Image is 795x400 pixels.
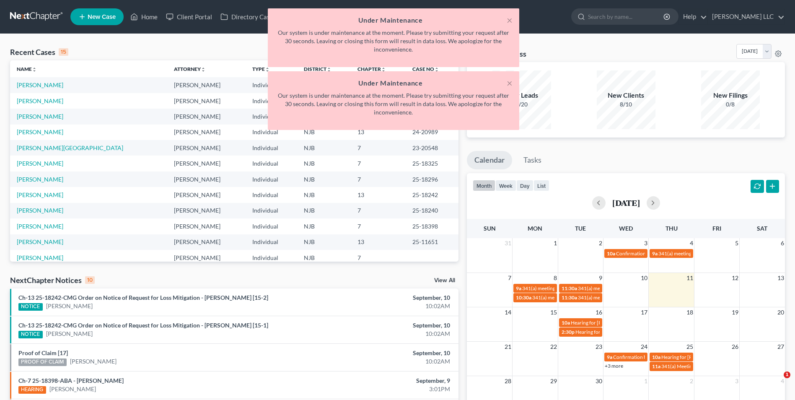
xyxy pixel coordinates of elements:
td: NJB [297,171,351,187]
button: × [507,78,513,88]
span: Confirmation hearing for [PERSON_NAME] [616,250,711,257]
span: 9 [598,273,603,283]
td: 7 [351,203,406,218]
td: [PERSON_NAME] [167,218,246,234]
a: [PERSON_NAME] [17,254,63,261]
span: 19 [731,307,739,317]
td: 25-18398 [406,218,458,234]
span: 11a [652,363,660,369]
td: NJB [297,156,351,171]
td: NJB [297,250,351,265]
span: 24 [640,342,648,352]
a: +3 more [605,363,623,369]
span: 16 [595,307,603,317]
td: 7 [351,171,406,187]
td: [PERSON_NAME] [167,156,246,171]
h2: [DATE] [612,198,640,207]
td: NJB [297,218,351,234]
a: [PERSON_NAME][GEOGRAPHIC_DATA] [17,144,123,151]
button: week [495,180,516,191]
a: Ch-13 25-18242-CMG Order on Notice of Request for Loss Mitigation - [PERSON_NAME] [15-1] [18,322,268,329]
span: 26 [731,342,739,352]
div: September, 10 [312,321,450,330]
a: Tasks [516,151,549,169]
a: [PERSON_NAME] [46,330,93,338]
span: Hearing for The [PERSON_NAME] Companies, Inc. [575,329,686,335]
span: 28 [504,376,512,386]
td: 25-18242 [406,187,458,203]
span: 3 [734,376,739,386]
td: 25-18325 [406,156,458,171]
td: Individual [246,234,297,250]
span: 6 [780,238,785,248]
td: [PERSON_NAME] [167,171,246,187]
td: 13 [351,187,406,203]
button: × [507,15,513,25]
span: 1 [553,238,558,248]
span: 30 [595,376,603,386]
td: 7 [351,250,406,265]
span: Hearing for [PERSON_NAME] [661,354,727,360]
td: NJB [297,140,351,156]
span: 11:30a [562,294,577,301]
span: 18 [686,307,694,317]
span: 10a [652,354,660,360]
span: 5 [734,238,739,248]
h5: Under Maintenance [274,15,513,25]
a: [PERSON_NAME] [46,302,93,310]
span: 10a [562,319,570,326]
td: Individual [246,187,297,203]
td: [PERSON_NAME] [167,250,246,265]
span: 341(a) meeting for [PERSON_NAME] [578,294,659,301]
span: 11 [686,273,694,283]
span: Sat [757,225,767,232]
div: NOTICE [18,303,43,311]
p: Our system is under maintenance at the moment. Please try submitting your request after 30 second... [274,91,513,117]
td: NJB [297,187,351,203]
span: Hearing for [PERSON_NAME] [571,319,636,326]
span: 12 [731,273,739,283]
span: 3 [643,238,648,248]
span: 2:30p [562,329,575,335]
a: [PERSON_NAME] [17,223,63,230]
td: 7 [351,156,406,171]
a: [PERSON_NAME] [49,385,96,393]
span: 9a [607,354,612,360]
span: Thu [666,225,678,232]
td: NJB [297,203,351,218]
span: 29 [549,376,558,386]
td: [PERSON_NAME] [167,187,246,203]
div: 10:02AM [312,357,450,366]
a: View All [434,278,455,283]
td: 7 [351,140,406,156]
span: Tue [575,225,586,232]
a: [PERSON_NAME] [17,238,63,245]
button: month [473,180,495,191]
td: Individual [246,171,297,187]
span: 1 [784,371,790,378]
h5: Under Maintenance [274,78,513,88]
span: 23 [595,342,603,352]
div: NextChapter Notices [10,275,95,285]
div: 10 [85,276,95,284]
span: 10 [640,273,648,283]
span: 17 [640,307,648,317]
span: 4 [689,238,694,248]
a: Ch-13 25-18242-CMG Order on Notice of Request for Loss Mitigation - [PERSON_NAME] [15-2] [18,294,268,301]
td: NJB [297,234,351,250]
a: Proof of Claim [17] [18,349,68,356]
span: 21 [504,342,512,352]
a: [PERSON_NAME] [17,191,63,198]
a: [PERSON_NAME] [70,357,117,366]
span: 341(a) Meeting for [PERSON_NAME] [661,363,743,369]
span: 25 [686,342,694,352]
span: 341(a) meeting for [PERSON_NAME] [522,285,603,291]
div: 3:01PM [312,385,450,393]
span: 13 [777,273,785,283]
span: 341(a) meeting for [PERSON_NAME] [532,294,613,301]
span: 341(a) meeting for [PERSON_NAME] [578,285,659,291]
td: 23-20548 [406,140,458,156]
span: 9a [652,250,658,257]
td: 13 [351,234,406,250]
button: list [533,180,549,191]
